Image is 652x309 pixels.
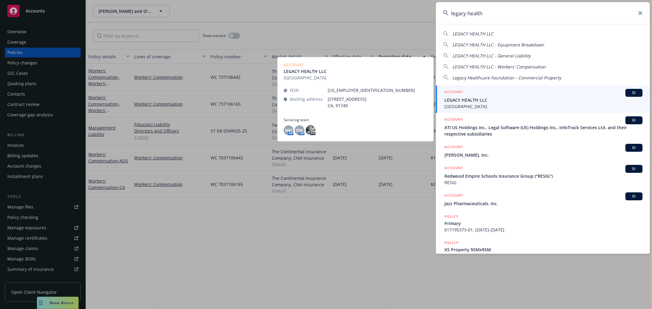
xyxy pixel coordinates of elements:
span: LEGACY HEALTH LLC [444,97,643,103]
a: ACCOUNTBIATI US Holdings Inc., Legal Software (US) Holdings Inc., InfoTrack Services Ltd. and the... [436,113,650,140]
span: Redwood Empire Schools Insurance Group ("RESIG") [444,173,643,179]
span: BI [628,118,640,123]
span: LEGACY HEALTH LLC - Workers' Compensation [452,64,546,70]
a: ACCOUNTBIJazz Pharmaceuticals, Inc. [436,189,650,210]
h5: ACCOUNT [444,165,463,172]
h5: ACCOUNT [444,192,463,200]
a: POLICYXS Property $5Mx$5MESP30028043200, [DATE]-[DATE] [436,236,650,263]
a: ACCOUNTBI[PERSON_NAME], Inc. [436,140,650,162]
span: BI [628,90,640,96]
span: BI [628,145,640,151]
span: BI [628,166,640,172]
a: ACCOUNTBILEGACY HEALTH LLC[GEOGRAPHIC_DATA] [436,85,650,113]
span: Legacy Healthcare Foundation - Commercial Property [452,75,561,81]
span: ESP30028043200, [DATE]-[DATE] [444,253,643,259]
span: ATI US Holdings Inc., Legal Software (US) Holdings Inc., InfoTrack Services Ltd. and their respec... [444,124,643,137]
a: ACCOUNTBIRedwood Empire Schools Insurance Group ("RESIG")RESIG [436,162,650,189]
h5: ACCOUNT [444,144,463,151]
span: LEGACY HEALTH LLC - General Liability [452,53,531,59]
span: LEGACY HEALTH LLC - Equipment Breakdown [452,42,544,48]
span: RESIG [444,179,643,186]
h5: POLICY [444,213,459,220]
span: [GEOGRAPHIC_DATA] [444,103,643,110]
span: 017195373-01, [DATE]-[DATE] [444,227,643,233]
a: POLICYPrimary017195373-01, [DATE]-[DATE] [436,210,650,236]
span: Primary [444,220,643,227]
span: XS Property $5Mx$5M [444,246,643,253]
span: [PERSON_NAME], Inc. [444,152,643,158]
span: BI [628,194,640,199]
h5: ACCOUNT [444,116,463,124]
span: LEGACY HEALTH LLC [452,31,493,37]
h5: ACCOUNT [444,89,463,96]
input: Search... [436,2,650,24]
span: Jazz Pharmaceuticals, Inc. [444,200,643,207]
h5: POLICY [444,240,459,246]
